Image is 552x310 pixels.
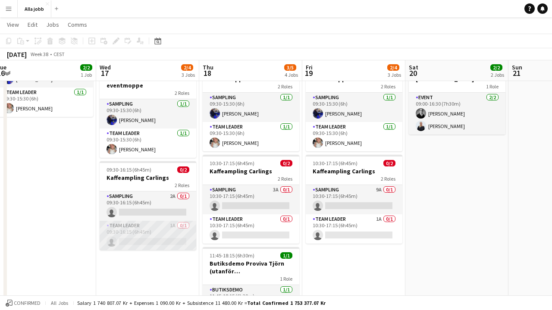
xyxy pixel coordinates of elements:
span: 20 [408,68,418,78]
span: Fri [306,63,313,71]
span: Week 38 [28,51,50,57]
app-card-role: Team Leader1A0/109:30-16:15 (6h45m) [100,221,196,250]
h3: Bokus turné med eventmoppe [100,74,196,89]
h3: Kaffeampling Carlings [203,167,299,175]
span: 2 Roles [278,83,292,90]
a: Jobs [43,19,63,30]
app-job-card: 09:30-15:30 (6h)2/2Bokus turné med eventmoppe2 RolesSampling1/109:30-15:30 (6h)[PERSON_NAME]Team ... [100,61,196,158]
div: 1 Job [81,72,92,78]
h3: Butiksdemo Proviva Tjörn (utanför [GEOGRAPHIC_DATA]) [203,260,299,275]
span: 1/1 [280,252,292,259]
span: 10:30-17:15 (6h45m) [210,160,254,166]
span: Jobs [46,21,59,28]
span: Confirmed [14,300,41,306]
app-card-role: Team Leader0/110:30-17:15 (6h45m) [203,214,299,244]
app-card-role: Sampling2A0/109:30-16:15 (6h45m) [100,191,196,221]
app-card-role: Sampling1/109:30-15:30 (6h)[PERSON_NAME] [100,99,196,128]
span: Wed [100,63,111,71]
span: 1 Role [280,276,292,282]
span: Comms [68,21,87,28]
span: Edit [28,21,38,28]
span: 11:45-18:15 (6h30m) [210,252,254,259]
span: 0/2 [177,166,189,173]
button: Alla jobb [18,0,51,17]
h3: Kaffeampling Carlings [306,167,402,175]
a: View [3,19,22,30]
span: 0/2 [383,160,395,166]
span: 10:30-17:15 (6h45m) [313,160,358,166]
span: 2 Roles [381,175,395,182]
span: 21 [511,68,522,78]
app-card-role: Sampling1/109:30-15:30 (6h)[PERSON_NAME] [203,93,299,122]
span: 2 Roles [175,90,189,96]
div: 4 Jobs [285,72,298,78]
h3: Kaffeampling Carlings [100,174,196,182]
app-job-card: 10:30-17:15 (6h45m)0/2Kaffeampling Carlings2 RolesSampling9A0/110:30-17:15 (6h45m) Team Leader1A0... [306,155,402,244]
div: 2 Jobs [491,72,504,78]
span: 2/4 [181,64,193,71]
app-job-card: 10:30-17:15 (6h45m)0/2Kaffeampling Carlings2 RolesSampling3A0/110:30-17:15 (6h45m) Team Leader0/1... [203,155,299,244]
a: Comms [64,19,91,30]
app-card-role: Sampling3A0/110:30-17:15 (6h45m) [203,185,299,214]
span: All jobs [49,300,70,306]
span: 0/2 [280,160,292,166]
span: 1 Role [486,83,499,90]
span: 18 [201,68,213,78]
app-job-card: 09:30-15:30 (6h)2/2Bokus turné med eventmoppe2 RolesSampling1/109:30-15:30 (6h)[PERSON_NAME]Team ... [306,55,402,151]
app-card-role: Event2/209:00-16:30 (7h30m)[PERSON_NAME][PERSON_NAME] [409,93,505,135]
div: Salary 1 740 807.07 kr + Expenses 1 090.00 kr + Subsistence 11 480.00 kr = [77,300,326,306]
span: 2/4 [387,64,399,71]
span: 2/2 [80,64,92,71]
button: Confirmed [4,298,42,308]
app-card-role: Team Leader1/109:30-15:30 (6h)[PERSON_NAME] [203,122,299,151]
span: Sat [409,63,418,71]
span: Total Confirmed 1 753 377.07 kr [247,300,326,306]
span: 2 Roles [175,182,189,188]
app-card-role: Team Leader1/109:30-15:30 (6h)[PERSON_NAME] [306,122,402,151]
app-card-role: Team Leader1A0/110:30-17:15 (6h45m) [306,214,402,244]
span: Sun [512,63,522,71]
a: Edit [24,19,41,30]
span: 2 Roles [381,83,395,90]
span: 19 [304,68,313,78]
div: [DATE] [7,50,27,59]
app-card-role: Sampling1/109:30-15:30 (6h)[PERSON_NAME] [306,93,402,122]
span: 09:30-16:15 (6h45m) [107,166,151,173]
span: View [7,21,19,28]
span: Thu [203,63,213,71]
app-card-role: Team Leader1/109:30-15:30 (6h)[PERSON_NAME] [100,128,196,158]
span: 2/2 [490,64,502,71]
span: 17 [98,68,111,78]
app-job-card: 09:30-15:30 (6h)2/2Bokus turné med eventmoppe2 RolesSampling1/109:30-15:30 (6h)[PERSON_NAME]Team ... [203,55,299,151]
app-job-card: 09:00-16:30 (7h30m)2/2GLOWiD event-turnée [GEOGRAPHIC_DATA]1 RoleEvent2/209:00-16:30 (7h30m)[PERS... [409,55,505,135]
div: CEST [53,51,65,57]
span: 2 Roles [278,175,292,182]
div: 3 Jobs [388,72,401,78]
app-card-role: Sampling9A0/110:30-17:15 (6h45m) [306,185,402,214]
app-job-card: 09:30-16:15 (6h45m)0/2Kaffeampling Carlings2 RolesSampling2A0/109:30-16:15 (6h45m) Team Leader1A0... [100,161,196,250]
div: 3 Jobs [182,72,195,78]
span: 3/5 [284,64,296,71]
